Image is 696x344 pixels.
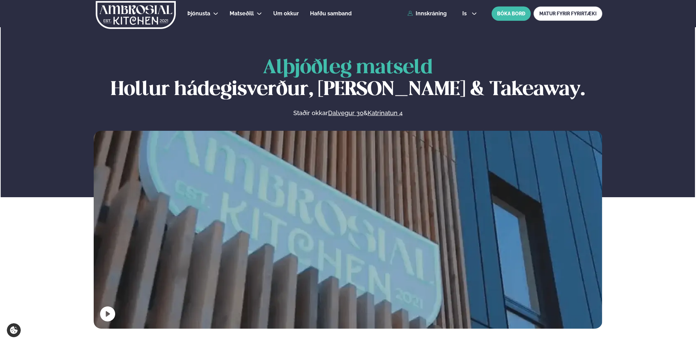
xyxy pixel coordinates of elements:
[230,10,254,18] a: Matseðill
[7,323,21,337] a: Cookie settings
[187,10,210,18] a: Þjónusta
[492,6,531,21] button: BÓKA BORÐ
[187,10,210,17] span: Þjónusta
[328,109,364,117] a: Dalvegur 30
[407,11,447,17] a: Innskráning
[273,10,299,17] span: Um okkur
[533,6,602,21] a: MATUR FYRIR FYRIRTÆKI
[263,59,433,77] span: Alþjóðleg matseld
[457,11,482,16] button: is
[368,109,403,117] a: Katrinatun 4
[95,1,176,29] img: logo
[310,10,352,17] span: Hafðu samband
[94,57,602,101] h1: Hollur hádegisverður, [PERSON_NAME] & Takeaway.
[219,109,477,117] p: Staðir okkar &
[273,10,299,18] a: Um okkur
[230,10,254,17] span: Matseðill
[310,10,352,18] a: Hafðu samband
[462,11,469,16] span: is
